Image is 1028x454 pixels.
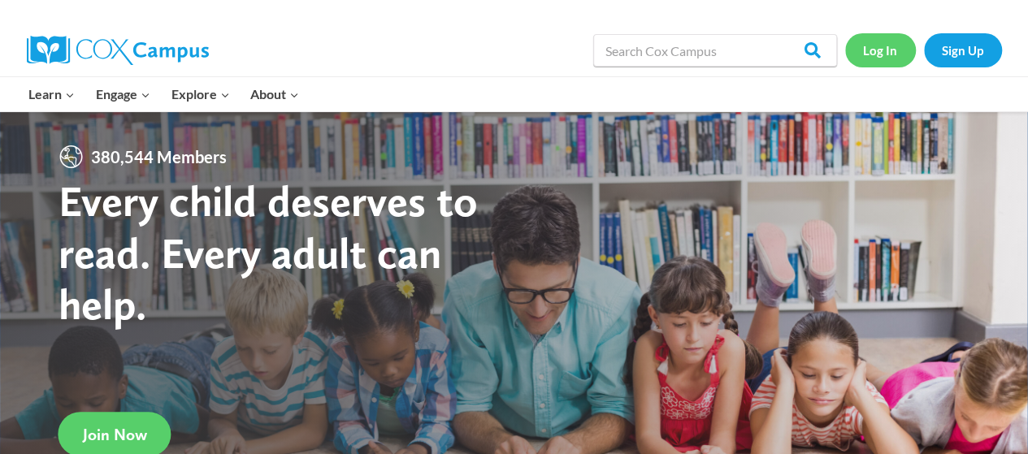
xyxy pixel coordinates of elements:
[83,425,147,444] span: Join Now
[85,77,161,111] button: Child menu of Engage
[845,33,916,67] a: Log In
[240,77,310,111] button: Child menu of About
[845,33,1002,67] nav: Secondary Navigation
[924,33,1002,67] a: Sign Up
[593,34,837,67] input: Search Cox Campus
[19,77,310,111] nav: Primary Navigation
[85,144,233,170] span: 380,544 Members
[27,36,209,65] img: Cox Campus
[59,175,478,330] strong: Every child deserves to read. Every adult can help.
[161,77,241,111] button: Child menu of Explore
[19,77,86,111] button: Child menu of Learn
